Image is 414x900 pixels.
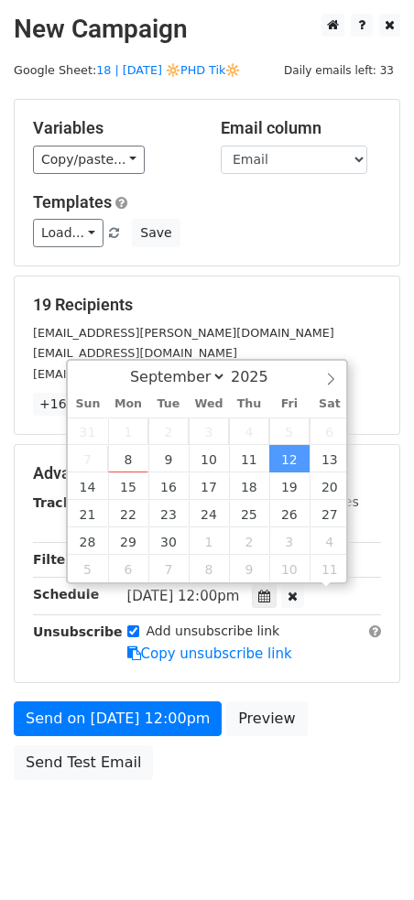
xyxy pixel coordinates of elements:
button: Save [132,219,180,247]
iframe: Chat Widget [322,812,414,900]
span: September 11, 2025 [229,445,269,472]
span: October 2, 2025 [229,527,269,555]
span: September 25, 2025 [229,500,269,527]
span: Daily emails left: 33 [278,60,400,81]
span: September 30, 2025 [148,527,189,555]
span: September 12, 2025 [269,445,310,472]
label: Add unsubscribe link [147,622,280,641]
span: October 9, 2025 [229,555,269,582]
span: September 1, 2025 [108,417,148,445]
strong: Tracking [33,495,94,510]
small: Google Sheet: [14,63,240,77]
h5: Variables [33,118,193,138]
span: September 5, 2025 [269,417,310,445]
span: September 2, 2025 [148,417,189,445]
small: [EMAIL_ADDRESS][DOMAIN_NAME] [33,367,237,381]
span: October 10, 2025 [269,555,310,582]
a: Copy unsubscribe link [127,645,292,662]
span: September 28, 2025 [68,527,108,555]
span: October 4, 2025 [310,527,350,555]
a: Send Test Email [14,745,153,780]
span: October 8, 2025 [189,555,229,582]
span: Tue [148,398,189,410]
span: September 15, 2025 [108,472,148,500]
span: September 7, 2025 [68,445,108,472]
span: September 9, 2025 [148,445,189,472]
span: September 29, 2025 [108,527,148,555]
a: +16 more [33,393,110,416]
span: September 22, 2025 [108,500,148,527]
span: Mon [108,398,148,410]
a: 18 | [DATE] 🔆PHD Tik🔆 [96,63,240,77]
span: Wed [189,398,229,410]
span: September 18, 2025 [229,472,269,500]
h5: Advanced [33,463,381,483]
input: Year [226,368,292,385]
a: Templates [33,192,112,211]
span: Sun [68,398,108,410]
span: September 6, 2025 [310,417,350,445]
strong: Unsubscribe [33,624,123,639]
span: August 31, 2025 [68,417,108,445]
strong: Filters [33,552,80,567]
strong: Schedule [33,587,99,602]
span: October 11, 2025 [310,555,350,582]
span: September 13, 2025 [310,445,350,472]
h5: Email column [221,118,381,138]
span: September 23, 2025 [148,500,189,527]
span: [DATE] 12:00pm [127,588,240,604]
span: Thu [229,398,269,410]
span: September 16, 2025 [148,472,189,500]
small: [EMAIL_ADDRESS][DOMAIN_NAME] [33,346,237,360]
small: [EMAIL_ADDRESS][PERSON_NAME][DOMAIN_NAME] [33,326,334,340]
span: September 4, 2025 [229,417,269,445]
span: October 1, 2025 [189,527,229,555]
span: September 14, 2025 [68,472,108,500]
span: Sat [310,398,350,410]
span: September 17, 2025 [189,472,229,500]
span: October 5, 2025 [68,555,108,582]
a: Copy/paste... [33,146,145,174]
span: September 10, 2025 [189,445,229,472]
h2: New Campaign [14,14,400,45]
span: October 6, 2025 [108,555,148,582]
span: September 8, 2025 [108,445,148,472]
span: Fri [269,398,310,410]
span: September 3, 2025 [189,417,229,445]
a: Daily emails left: 33 [278,63,400,77]
span: September 24, 2025 [189,500,229,527]
span: September 19, 2025 [269,472,310,500]
span: September 26, 2025 [269,500,310,527]
span: October 7, 2025 [148,555,189,582]
span: September 20, 2025 [310,472,350,500]
a: Send on [DATE] 12:00pm [14,701,222,736]
h5: 19 Recipients [33,295,381,315]
span: September 21, 2025 [68,500,108,527]
span: October 3, 2025 [269,527,310,555]
a: Preview [226,701,307,736]
span: September 27, 2025 [310,500,350,527]
a: Load... [33,219,103,247]
label: UTM Codes [287,493,358,512]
